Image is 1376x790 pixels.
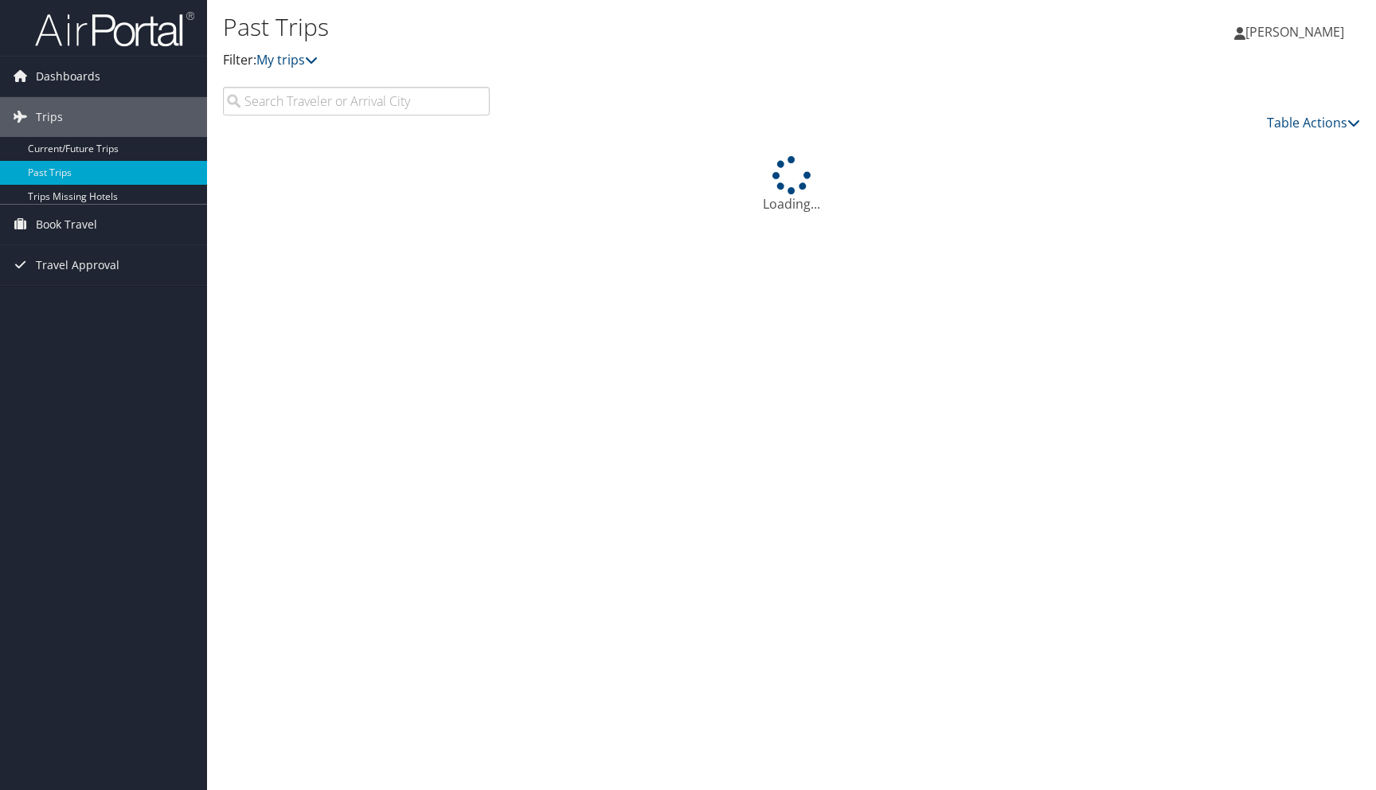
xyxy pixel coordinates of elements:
span: Travel Approval [36,245,119,285]
h1: Past Trips [223,10,981,44]
span: [PERSON_NAME] [1245,23,1344,41]
span: Book Travel [36,205,97,244]
span: Trips [36,97,63,137]
a: My trips [256,51,318,68]
div: Loading... [223,156,1360,213]
span: Dashboards [36,57,100,96]
img: airportal-logo.png [35,10,194,48]
a: Table Actions [1267,114,1360,131]
p: Filter: [223,50,981,71]
a: [PERSON_NAME] [1234,8,1360,56]
input: Search Traveler or Arrival City [223,87,490,115]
